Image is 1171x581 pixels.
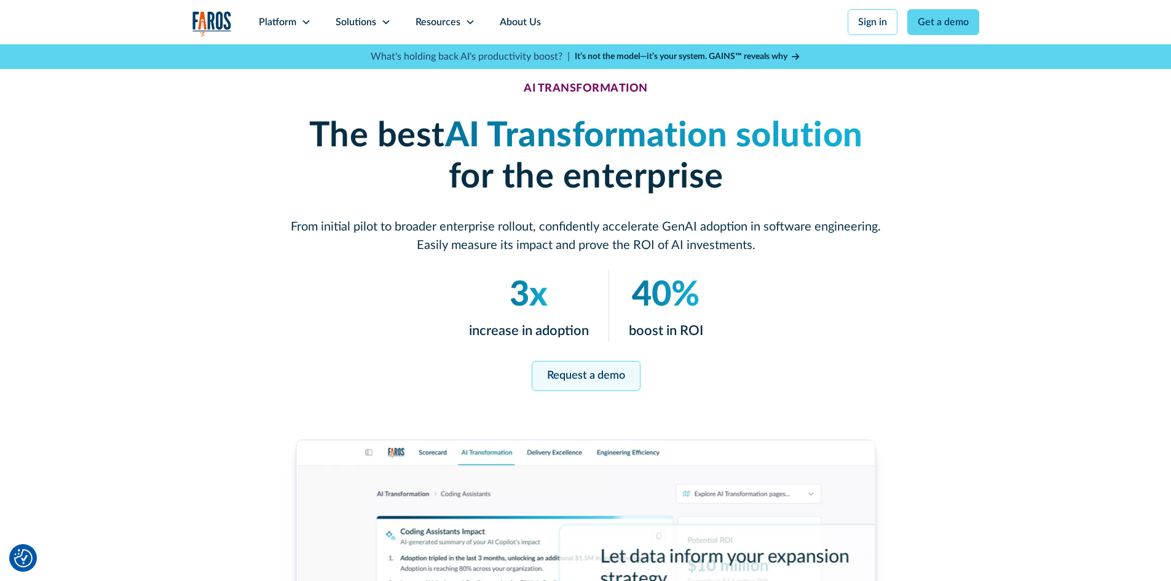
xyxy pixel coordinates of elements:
[259,15,296,30] div: Platform
[907,9,979,35] a: Get a demo
[848,9,897,35] a: Sign in
[575,50,801,63] a: It’s not the model—it’s your system. GAINS™ reveals why
[448,160,723,194] strong: for the enterprise
[510,278,548,312] em: 3x
[444,119,862,153] em: AI Transformation solution
[524,82,648,96] div: AI TRANSFORMATION
[531,361,640,391] a: Request a demo
[632,278,700,312] em: 40%
[291,218,881,255] p: From initial pilot to broader enterprise rollout, confidently accelerate GenAI adoption in softwa...
[192,11,232,36] img: Logo of the analytics and reporting company Faros.
[628,321,703,341] p: boost in ROI
[192,11,232,36] a: home
[575,52,787,61] strong: It’s not the model—it’s your system. GAINS™ reveals why
[371,49,570,64] p: What's holding back AI's productivity boost? |
[309,119,444,153] strong: The best
[416,15,460,30] div: Resources
[336,15,376,30] div: Solutions
[14,549,33,567] button: Cookie Settings
[14,549,33,567] img: Revisit consent button
[468,321,588,341] p: increase in adoption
